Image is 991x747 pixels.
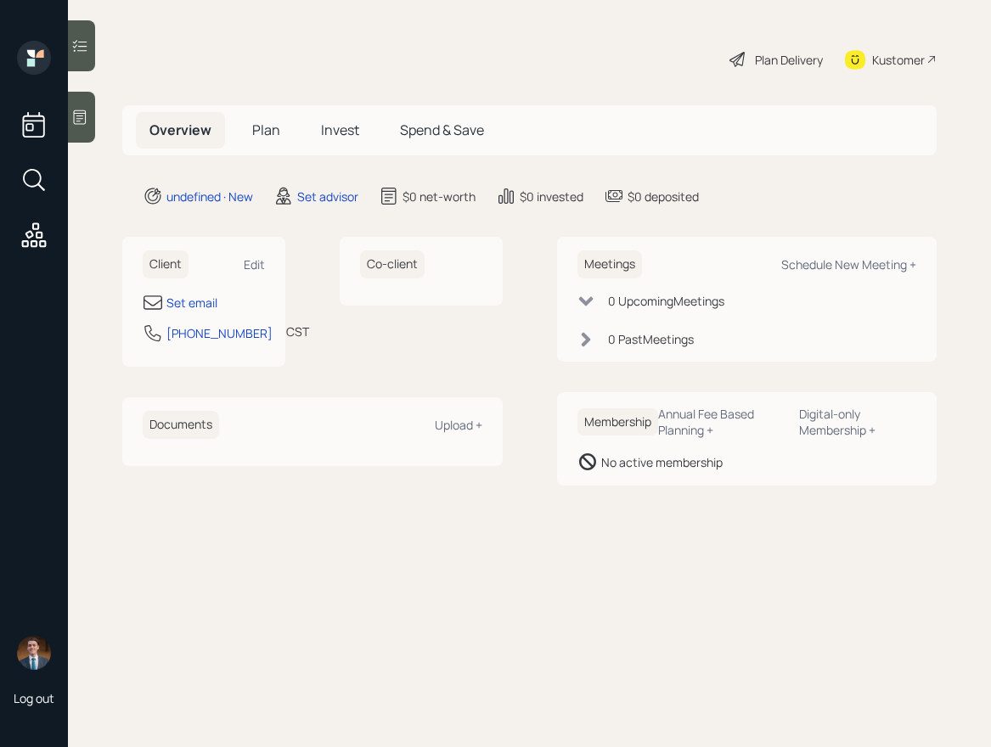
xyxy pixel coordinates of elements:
div: Kustomer [872,51,925,69]
h6: Meetings [577,250,642,278]
span: Overview [149,121,211,139]
div: Digital-only Membership + [799,406,916,438]
div: Edit [244,256,265,272]
div: $0 net-worth [403,188,476,205]
img: hunter_neumayer.jpg [17,636,51,670]
div: Upload + [435,417,482,433]
div: Set email [166,294,217,312]
span: Invest [321,121,359,139]
div: Schedule New Meeting + [781,256,916,272]
div: 0 Upcoming Meeting s [608,292,724,310]
h6: Documents [143,411,219,439]
span: Spend & Save [400,121,484,139]
h6: Membership [577,408,658,436]
h6: Co-client [360,250,425,278]
div: Plan Delivery [755,51,823,69]
div: No active membership [601,453,723,471]
div: undefined · New [166,188,253,205]
h6: Client [143,250,189,278]
div: Annual Fee Based Planning + [658,406,786,438]
div: $0 deposited [628,188,699,205]
div: 0 Past Meeting s [608,330,694,348]
div: $0 invested [520,188,583,205]
div: CST [286,323,309,340]
span: Plan [252,121,280,139]
div: [PHONE_NUMBER] [166,324,273,342]
div: Log out [14,690,54,706]
div: Set advisor [297,188,358,205]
